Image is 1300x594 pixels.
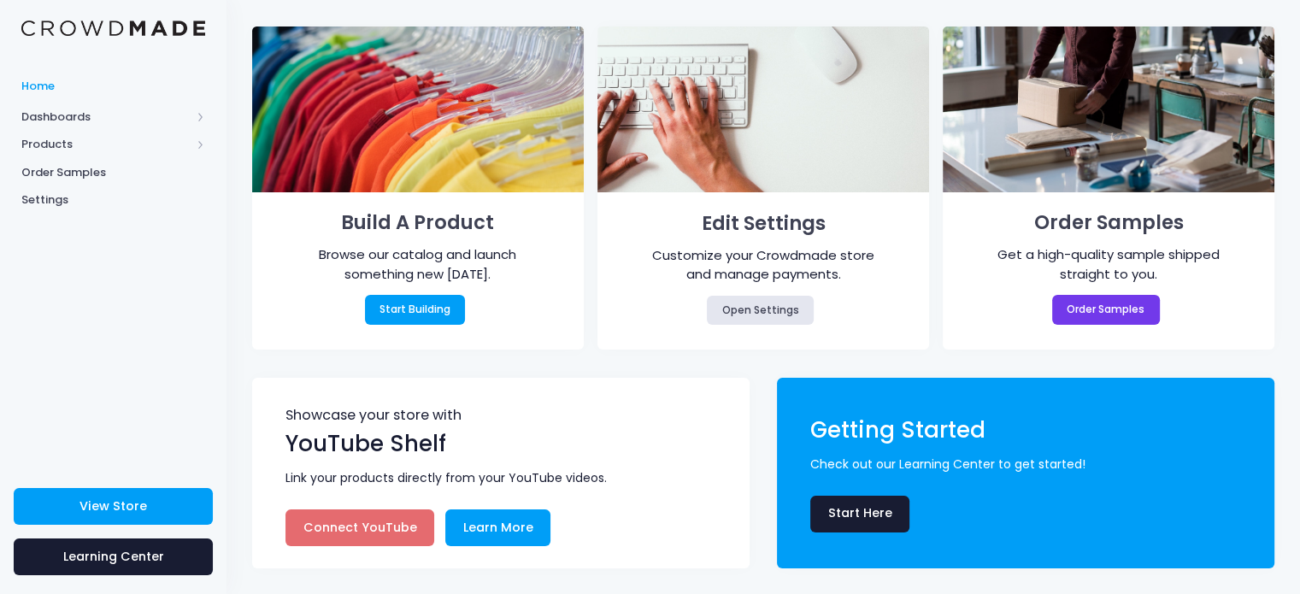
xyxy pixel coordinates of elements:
[21,164,205,181] span: Order Samples
[21,109,191,126] span: Dashboards
[707,296,814,325] a: Open Settings
[1052,295,1160,324] a: Order Samples
[810,415,985,445] span: Getting Started
[810,456,1250,473] span: Check out our Learning Center to get started!
[21,78,205,95] span: Home
[14,488,213,525] a: View Store
[622,207,903,241] h1: Edit Settings
[968,206,1249,240] h1: Order Samples
[63,548,164,565] span: Learning Center
[14,538,213,575] a: Learning Center
[285,509,434,546] a: Connect YouTube
[277,206,558,240] h1: Build A Product
[810,496,909,532] a: Start Here
[285,409,719,428] span: Showcase your store with
[21,136,191,153] span: Products
[305,245,531,284] div: Browse our catalog and launch something new [DATE].
[285,469,725,487] span: Link your products directly from your YouTube videos.
[21,21,205,37] img: Logo
[650,246,876,285] div: Customize your Crowdmade store and manage payments.
[445,509,550,546] a: Learn More
[365,295,466,324] a: Start Building
[996,245,1221,284] div: Get a high-quality sample shipped straight to you.
[21,191,205,209] span: Settings
[285,428,446,459] span: YouTube Shelf
[79,497,147,515] span: View Store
